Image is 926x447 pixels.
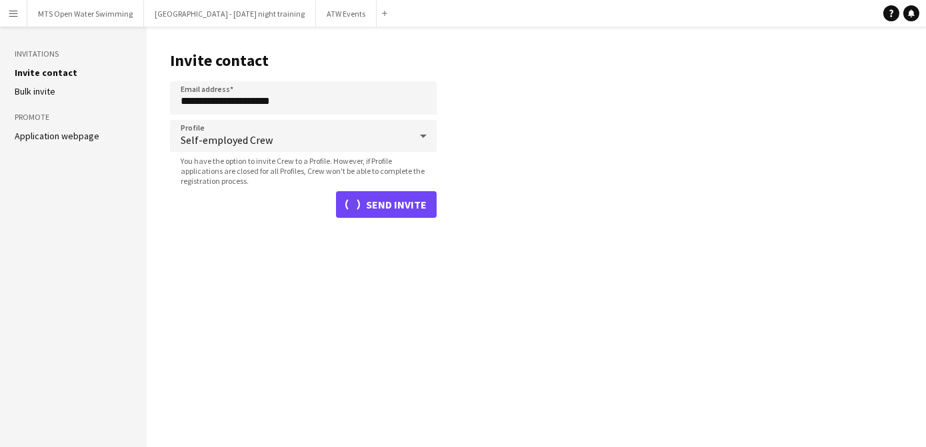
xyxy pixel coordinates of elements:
a: Bulk invite [15,85,55,97]
h3: Invitations [15,48,132,60]
a: Application webpage [15,130,99,142]
a: Invite contact [15,67,77,79]
button: MTS Open Water Swimming [27,1,144,27]
button: ATW Events [316,1,377,27]
span: You have the option to invite Crew to a Profile. However, if Profile applications are closed for ... [170,156,437,186]
span: Self-employed Crew [181,133,410,147]
button: Send invite [336,191,437,218]
button: [GEOGRAPHIC_DATA] - [DATE] night training [144,1,316,27]
h1: Invite contact [170,51,437,71]
h3: Promote [15,111,132,123]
